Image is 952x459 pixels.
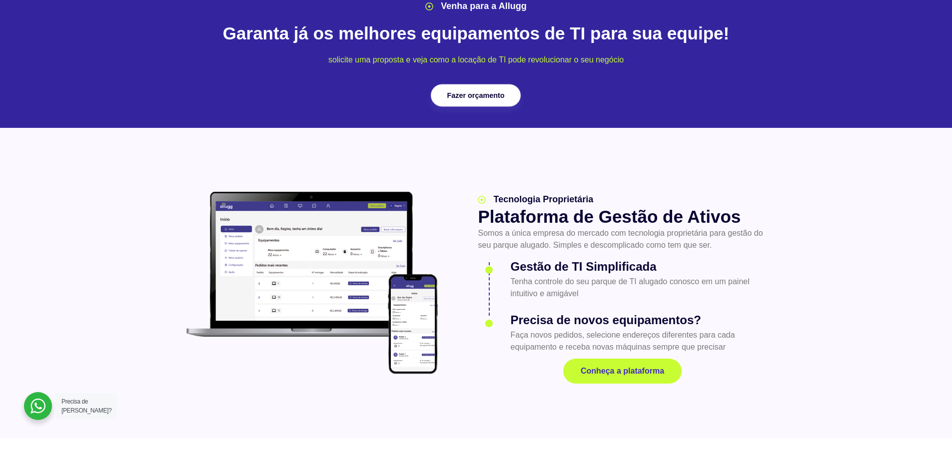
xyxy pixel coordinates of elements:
[181,187,443,379] img: plataforma allugg
[181,54,771,66] p: solicite uma proposta e veja como a locação de TI pode revolucionar o seu negócio
[902,411,952,459] div: Widget de chat
[478,227,767,251] p: Somos a única empresa do mercado com tecnologia proprietária para gestão do seu parque alugado. S...
[581,367,664,375] span: Conheça a plataforma
[902,411,952,459] iframe: Chat Widget
[431,84,521,107] a: Fazer orçamento
[478,206,767,227] h2: Plataforma de Gestão de Ativos
[491,193,593,206] span: Tecnologia Proprietária
[510,311,767,329] h3: Precisa de novos equipamentos?
[181,23,771,44] h2: Garanta já os melhores equipamentos de TI para sua equipe!
[510,329,767,353] p: Faça novos pedidos, selecione endereços diferentes para cada equipamento e receba novas máquinas ...
[447,92,505,99] span: Fazer orçamento
[510,258,767,276] h3: Gestão de TI Simplificada
[563,359,682,384] a: Conheça a plataforma
[61,398,111,414] span: Precisa de [PERSON_NAME]?
[510,276,767,300] p: Tenha controle do seu parque de TI alugado conosco em um painel intuitivo e amigável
